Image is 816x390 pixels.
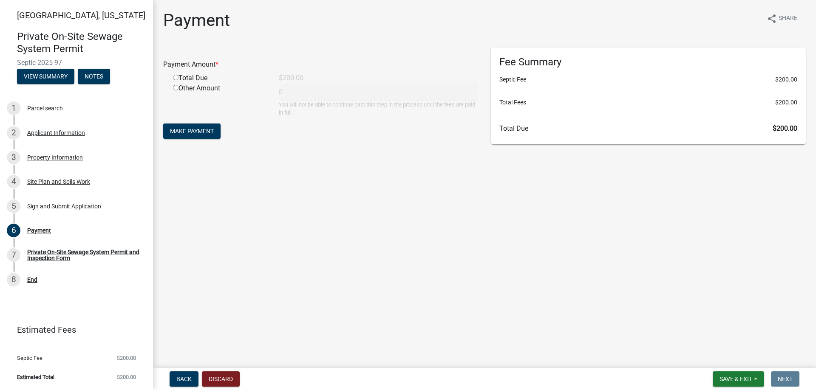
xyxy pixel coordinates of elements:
[176,376,192,382] span: Back
[771,371,799,387] button: Next
[17,31,146,55] h4: Private On-Site Sewage System Permit
[7,175,20,188] div: 4
[779,14,797,24] span: Share
[170,371,198,387] button: Back
[163,10,230,31] h1: Payment
[17,73,74,80] wm-modal-confirm: Summary
[7,224,20,237] div: 6
[7,126,20,140] div: 2
[17,374,54,380] span: Estimated Total
[17,59,136,67] span: Septic-2025-97
[27,179,90,185] div: Site Plan and Soils Work
[202,371,240,387] button: Discard
[7,199,20,213] div: 5
[17,355,42,361] span: Septic Fee
[117,355,136,361] span: $200.00
[775,98,797,107] span: $200.00
[7,248,20,262] div: 7
[17,69,74,84] button: View Summary
[78,69,110,84] button: Notes
[773,124,797,132] span: $200.00
[720,376,752,382] span: Save & Exit
[778,376,793,382] span: Next
[163,123,221,139] button: Make Payment
[17,10,145,20] span: [GEOGRAPHIC_DATA], [US_STATE]
[27,227,51,233] div: Payment
[499,75,797,84] li: Septic Fee
[775,75,797,84] span: $200.00
[7,151,20,164] div: 3
[27,130,85,136] div: Applicant Information
[170,128,214,135] span: Make Payment
[499,56,797,68] h6: Fee Summary
[499,124,797,132] h6: Total Due
[767,14,777,24] i: share
[78,73,110,80] wm-modal-confirm: Notes
[713,371,764,387] button: Save & Exit
[27,154,83,160] div: Property Information
[27,277,37,283] div: End
[27,249,139,261] div: Private On-Site Sewage System Permit and Inspection Form
[27,105,63,111] div: Parcel search
[7,101,20,115] div: 1
[7,273,20,286] div: 8
[157,59,484,70] div: Payment Amount
[117,374,136,380] span: $200.00
[499,98,797,107] li: Total Fees
[167,83,272,117] div: Other Amount
[27,203,101,209] div: Sign and Submit Application
[167,73,272,83] div: Total Due
[7,321,139,338] a: Estimated Fees
[760,10,804,27] button: shareShare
